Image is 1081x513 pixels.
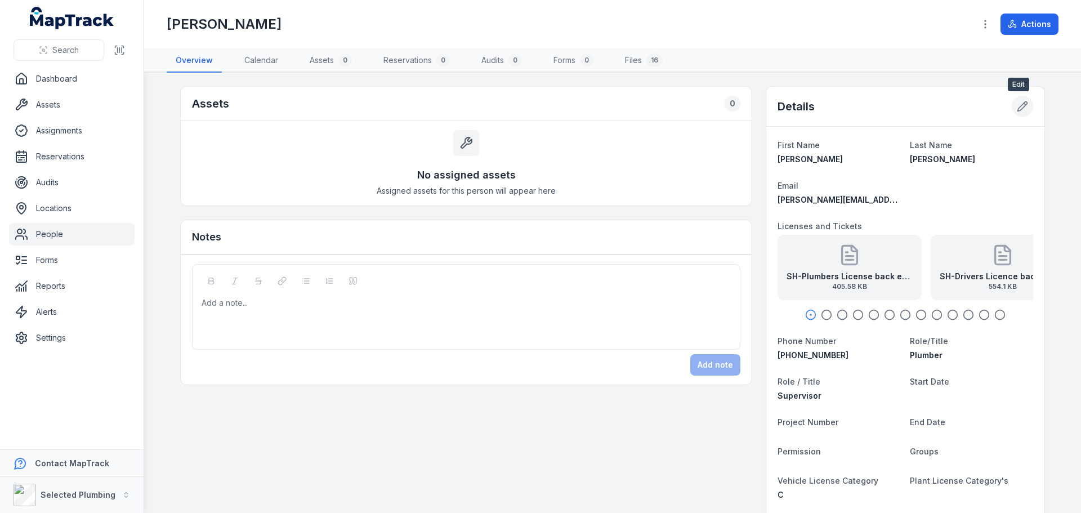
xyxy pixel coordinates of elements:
a: Forms [9,249,135,271]
div: 0 [580,53,593,67]
span: Vehicle License Category [778,476,878,485]
span: 554.1 KB [940,282,1066,291]
span: Search [52,44,79,56]
a: Assets0 [301,49,361,73]
span: Assigned assets for this person will appear here [377,185,556,197]
a: Calendar [235,49,287,73]
span: Plant License Category's [910,476,1008,485]
span: [PERSON_NAME] [778,154,843,164]
h2: Assets [192,96,229,111]
a: Settings [9,327,135,349]
div: 0 [436,53,450,67]
span: Last Name [910,140,952,150]
span: [PERSON_NAME] [910,154,975,164]
a: Files16 [616,49,672,73]
span: Start Date [910,377,949,386]
span: Role / Title [778,377,820,386]
a: Forms0 [544,49,602,73]
a: Reports [9,275,135,297]
span: Permission [778,447,821,456]
h2: Details [778,99,815,114]
span: End Date [910,417,945,427]
a: Assignments [9,119,135,142]
div: 0 [338,53,352,67]
a: Audits [9,171,135,194]
a: Alerts [9,301,135,323]
a: Locations [9,197,135,220]
span: Edit [1008,78,1029,91]
span: [PHONE_NUMBER] [778,350,848,360]
span: Role/Title [910,336,948,346]
strong: Selected Plumbing [41,490,115,499]
a: Assets [9,93,135,116]
span: Project Number [778,417,838,427]
div: 0 [725,96,740,111]
a: Audits0 [472,49,531,73]
a: People [9,223,135,246]
div: 0 [508,53,522,67]
button: Actions [1000,14,1058,35]
strong: Contact MapTrack [35,458,109,468]
div: 16 [646,53,663,67]
span: Email [778,181,798,190]
a: Overview [167,49,222,73]
a: Reservations0 [374,49,459,73]
span: First Name [778,140,820,150]
button: Search [14,39,104,61]
h1: [PERSON_NAME] [167,15,282,33]
h3: No assigned assets [417,167,516,183]
a: Reservations [9,145,135,168]
a: Dashboard [9,68,135,90]
span: Plumber [910,350,942,360]
h3: Notes [192,229,221,245]
span: [PERSON_NAME][EMAIL_ADDRESS][PERSON_NAME][DOMAIN_NAME] [778,195,1044,204]
span: Licenses and Tickets [778,221,862,231]
a: MapTrack [30,7,114,29]
span: 405.58 KB [787,282,913,291]
span: Supervisor [778,391,821,400]
strong: SH-Drivers Licence back exp [DATE] [940,271,1066,282]
strong: SH-Plumbers License back exp [DATE] [787,271,913,282]
span: Phone Number [778,336,836,346]
span: C [778,490,784,499]
span: Groups [910,447,939,456]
